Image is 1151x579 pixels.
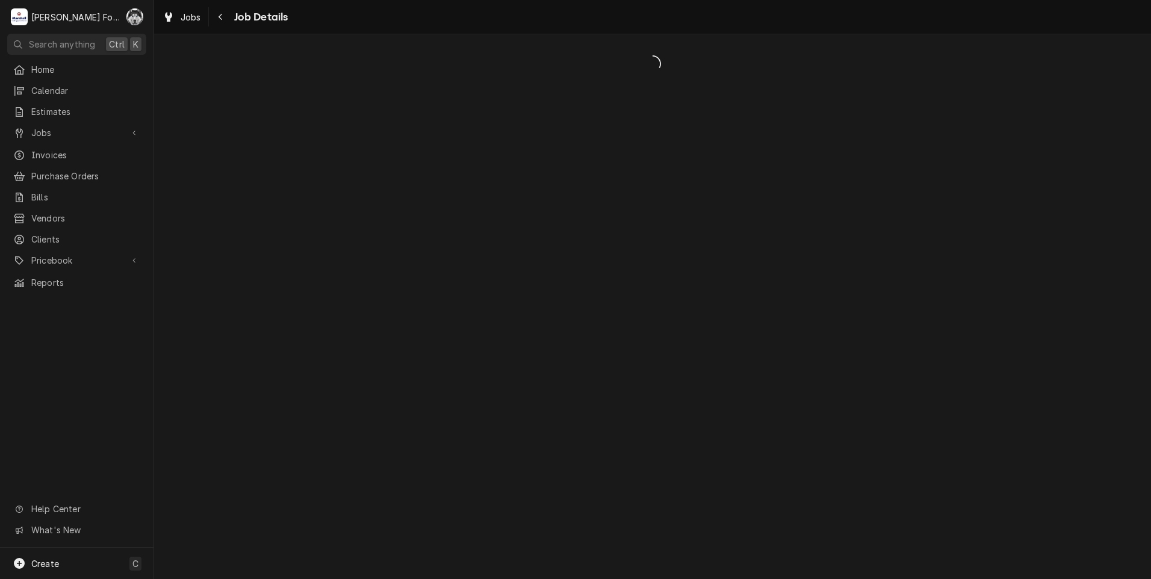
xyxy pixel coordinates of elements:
[7,187,146,207] a: Bills
[7,250,146,270] a: Go to Pricebook
[31,559,59,569] span: Create
[31,254,122,267] span: Pricebook
[7,499,146,519] a: Go to Help Center
[7,34,146,55] button: Search anythingCtrlK
[11,8,28,25] div: M
[126,8,143,25] div: C(
[31,524,139,536] span: What's New
[7,229,146,249] a: Clients
[31,11,120,23] div: [PERSON_NAME] Food Equipment Service
[158,7,206,27] a: Jobs
[132,557,138,570] span: C
[31,149,140,161] span: Invoices
[211,7,231,26] button: Navigate back
[29,38,95,51] span: Search anything
[31,63,140,76] span: Home
[7,81,146,101] a: Calendar
[7,208,146,228] a: Vendors
[7,60,146,79] a: Home
[181,11,201,23] span: Jobs
[31,503,139,515] span: Help Center
[31,170,140,182] span: Purchase Orders
[7,520,146,540] a: Go to What's New
[31,84,140,97] span: Calendar
[31,105,140,118] span: Estimates
[31,191,140,203] span: Bills
[7,166,146,186] a: Purchase Orders
[7,102,146,122] a: Estimates
[7,123,146,143] a: Go to Jobs
[31,212,140,224] span: Vendors
[7,145,146,165] a: Invoices
[109,38,125,51] span: Ctrl
[31,233,140,246] span: Clients
[7,273,146,293] a: Reports
[133,38,138,51] span: K
[31,276,140,289] span: Reports
[31,126,122,139] span: Jobs
[11,8,28,25] div: Marshall Food Equipment Service's Avatar
[154,51,1151,76] span: Loading...
[231,9,288,25] span: Job Details
[126,8,143,25] div: Chris Murphy (103)'s Avatar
